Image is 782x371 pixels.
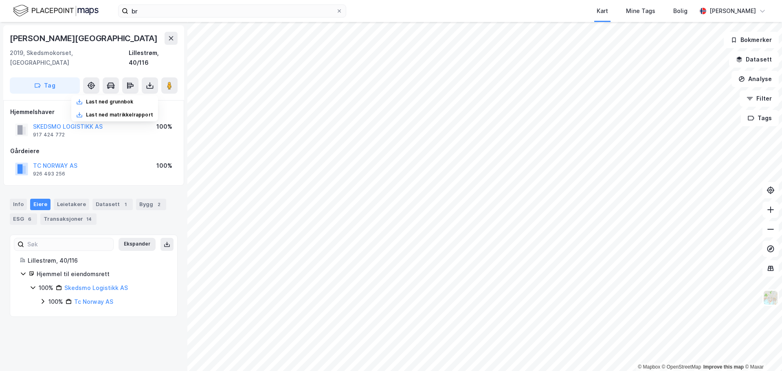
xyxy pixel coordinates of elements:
[703,364,744,370] a: Improve this map
[638,364,660,370] a: Mapbox
[10,48,129,68] div: 2019, Skedsmokorset, [GEOGRAPHIC_DATA]
[40,213,97,225] div: Transaksjoner
[26,215,34,223] div: 6
[24,238,113,250] input: Søk
[10,77,80,94] button: Tag
[74,298,113,305] a: Tc Norway AS
[121,200,130,209] div: 1
[30,199,51,210] div: Eiere
[86,112,153,118] div: Last ned matrikkelrapport
[10,32,159,45] div: [PERSON_NAME][GEOGRAPHIC_DATA]
[10,107,177,117] div: Hjemmelshaver
[13,4,99,18] img: logo.f888ab2527a4732fd821a326f86c7f29.svg
[64,284,128,291] a: Skedsmo Logistikk AS
[763,290,778,305] img: Z
[48,297,63,307] div: 100%
[10,199,27,210] div: Info
[136,199,166,210] div: Bygg
[662,364,701,370] a: OpenStreetMap
[156,161,172,171] div: 100%
[92,199,133,210] div: Datasett
[156,122,172,132] div: 100%
[597,6,608,16] div: Kart
[673,6,688,16] div: Bolig
[33,171,65,177] div: 926 493 256
[626,6,655,16] div: Mine Tags
[741,332,782,371] iframe: Chat Widget
[28,256,167,266] div: Lillestrøm, 40/116
[39,283,53,293] div: 100%
[155,200,163,209] div: 2
[129,48,178,68] div: Lillestrøm, 40/116
[119,238,156,251] button: Ekspander
[729,51,779,68] button: Datasett
[710,6,756,16] div: [PERSON_NAME]
[86,99,133,105] div: Last ned grunnbok
[33,132,65,138] div: 917 424 772
[741,332,782,371] div: Kontrollprogram for chat
[740,90,779,107] button: Filter
[54,199,89,210] div: Leietakere
[724,32,779,48] button: Bokmerker
[37,269,167,279] div: Hjemmel til eiendomsrett
[128,5,336,17] input: Søk på adresse, matrikkel, gårdeiere, leietakere eller personer
[731,71,779,87] button: Analyse
[85,215,93,223] div: 14
[10,213,37,225] div: ESG
[741,110,779,126] button: Tags
[10,146,177,156] div: Gårdeiere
